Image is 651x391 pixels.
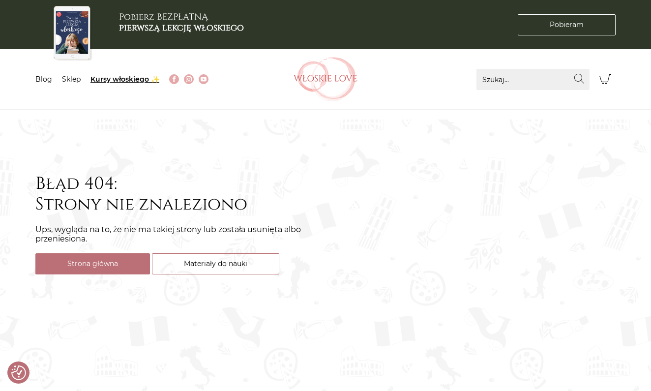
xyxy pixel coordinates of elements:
a: Pobieram [518,14,616,35]
button: Koszyk [594,69,616,90]
h3: Pobierz BEZPŁATNĄ [119,12,244,33]
a: Kursy włoskiego ✨ [90,75,159,84]
img: Revisit consent button [11,365,26,380]
input: Szukaj... [476,69,590,90]
h1: Błąd 404: Strony nie znaleziono [35,174,321,215]
b: pierwszą lekcję włoskiego [119,22,244,34]
button: Preferencje co do zgód [11,365,26,380]
a: Materiały do nauki [152,253,279,274]
a: Strona główna [35,253,150,274]
a: Blog [35,75,52,84]
a: Sklep [62,75,81,84]
h2: Ups, wygląda na to, że nie ma takiej strony lub została usunięta albo przeniesiona. [35,225,321,243]
span: Pobieram [550,20,584,30]
img: Włoskielove [294,57,357,101]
